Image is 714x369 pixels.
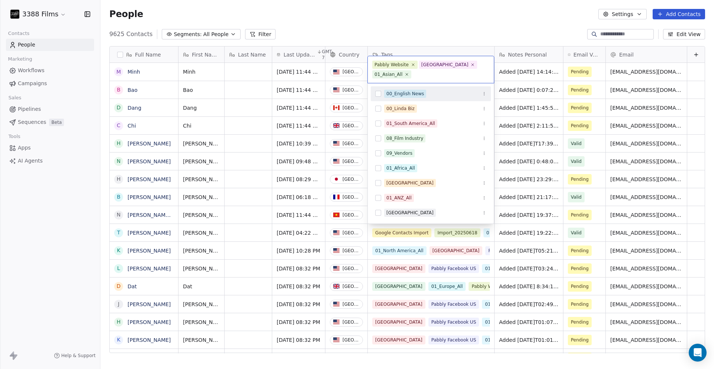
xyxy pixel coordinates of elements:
[386,90,424,97] div: 00_English News
[386,165,415,171] div: 01_Africa_All
[386,195,412,201] div: 01_ANZ_All
[386,180,434,186] div: [GEOGRAPHIC_DATA]
[421,61,469,68] div: [GEOGRAPHIC_DATA]
[386,135,423,142] div: 08_Film Industry
[386,150,412,157] div: 09_Vendors
[386,105,415,112] div: 00_Linda Biz
[374,61,409,68] div: Pabbly Website
[374,71,402,78] div: 01_Asian_All
[386,209,434,216] div: [GEOGRAPHIC_DATA]
[386,120,435,127] div: 01_South America_All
